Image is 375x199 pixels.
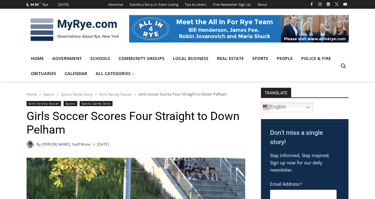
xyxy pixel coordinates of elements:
[42,142,91,147] a: [PERSON_NAME], Staff Writer
[261,88,291,97] strong: TRANSLATE
[342,1,349,8] a: YouTube
[27,92,37,97] a: Home
[261,103,313,112] a: English
[114,51,169,66] a: Community Groups
[86,51,114,66] a: Schools
[270,152,339,173] p: Stay informed. Stay inspired. Sign up now for our daily newsletter.
[27,66,60,81] a: Obituaries
[134,92,136,96] span: >
[297,51,335,66] a: Police & Fire
[27,14,123,46] img: MyRye.com
[27,109,245,137] h1: Girls Soccer Scores Four Straight to Down Pelham
[95,92,97,96] span: >
[308,1,315,8] a: Facebook
[97,141,109,147] time: [DATE]
[58,2,69,7] div: [DATE]
[325,1,332,8] a: Linkedin
[61,92,93,97] a: Sports Game Story
[37,141,41,147] span: By
[138,91,227,97] span: Girls Soccer Scores Four Straight to Down Pelham
[57,92,59,96] span: >
[39,92,41,96] span: >
[91,66,139,81] a: All Categories
[60,66,91,81] a: Calendar
[270,128,339,147] h3: Don't miss a single story!
[27,51,48,66] a: Home
[129,15,349,42] img: All in for Rye
[333,1,340,8] a: X
[338,61,349,71] button: View Search Form
[316,1,324,8] a: Instagram
[64,101,77,106] a: Sports
[27,91,245,97] nav: Breadcrumbs
[263,104,270,111] img: en
[270,178,337,189] label: Email Address
[248,51,272,66] a: Sports
[27,101,61,106] a: Girls Varsity Soccer
[272,51,297,66] a: People
[27,141,34,148] a: Author image
[30,2,39,7] span: 64.56
[99,92,132,97] a: Girls Varsity Soccer
[96,70,135,77] span: All Categories
[213,51,248,66] a: Real Estate
[40,1,41,5] span: F
[43,92,54,97] a: Sports
[27,51,338,81] nav: Primary Navigation
[169,51,213,66] a: Local Business
[27,141,34,148] img: (PHOTO: MyRye.com 2024 Head Intern, Editor and now Staff Writer Charlie Morris. Contributed.)Char...
[43,2,48,7] div: Rye
[48,51,86,66] a: Government
[80,101,113,106] a: Sports Game Story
